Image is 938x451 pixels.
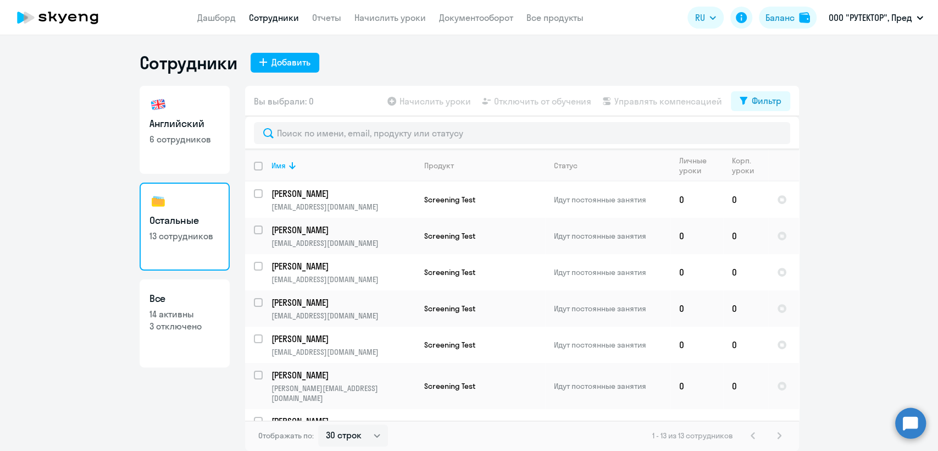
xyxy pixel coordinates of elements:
[424,195,475,205] span: Screening Test
[424,161,454,170] div: Продукт
[312,12,341,23] a: Отчеты
[271,296,415,309] p: [PERSON_NAME]
[149,230,220,242] p: 13 сотрудников
[140,183,230,271] a: Остальные13 сотрудников
[679,156,723,175] div: Личные уроки
[687,7,724,29] button: RU
[526,12,584,23] a: Все продукты
[554,340,670,350] p: Идут постоянные занятия
[439,12,513,23] a: Документооборот
[554,381,670,391] p: Идут постоянные занятия
[271,188,415,200] p: [PERSON_NAME]
[271,161,415,170] div: Имя
[271,296,415,321] a: [PERSON_NAME][EMAIL_ADDRESS][DOMAIN_NAME]
[424,340,475,350] span: Screening Test
[765,11,795,24] div: Баланс
[670,409,723,446] td: 0
[149,117,220,131] h3: Английский
[140,86,230,174] a: Английский6 сотрудников
[723,409,768,446] td: 1
[679,156,715,175] div: Личные уроки
[271,274,415,284] p: [EMAIL_ADDRESS][DOMAIN_NAME]
[723,290,768,327] td: 0
[149,320,220,332] p: 3 отключено
[424,267,475,277] span: Screening Test
[249,12,299,23] a: Сотрудники
[149,213,220,228] h3: Остальные
[723,327,768,363] td: 0
[197,12,236,23] a: Дашборд
[271,369,415,403] a: [PERSON_NAME][PERSON_NAME][EMAIL_ADDRESS][DOMAIN_NAME]
[271,56,310,69] div: Добавить
[258,431,314,441] span: Отображать по:
[424,304,475,313] span: Screening Test
[271,161,286,170] div: Имя
[554,231,670,241] p: Идут постоянные занятия
[670,182,723,218] td: 0
[149,133,220,145] p: 6 сотрудников
[424,161,545,170] div: Продукт
[670,254,723,290] td: 0
[271,333,415,357] a: [PERSON_NAME][EMAIL_ADDRESS][DOMAIN_NAME]
[424,231,475,241] span: Screening Test
[731,91,790,111] button: Фильтр
[554,195,670,205] p: Идут постоянные занятия
[271,383,415,403] p: [PERSON_NAME][EMAIL_ADDRESS][DOMAIN_NAME]
[554,304,670,313] p: Идут постоянные занятия
[271,224,415,248] a: [PERSON_NAME][EMAIL_ADDRESS][DOMAIN_NAME]
[271,333,415,345] p: [PERSON_NAME]
[752,94,781,107] div: Фильтр
[695,11,705,24] span: RU
[271,369,415,381] p: [PERSON_NAME]
[271,415,415,439] a: [PERSON_NAME][EMAIL_ADDRESS][DOMAIN_NAME]
[271,347,415,357] p: [EMAIL_ADDRESS][DOMAIN_NAME]
[652,431,733,441] span: 1 - 13 из 13 сотрудников
[149,291,220,306] h3: Все
[424,381,475,391] span: Screening Test
[254,95,314,108] span: Вы выбрали: 0
[823,4,929,31] button: ООО "РУТЕКТОР", Пред
[140,52,237,74] h1: Сотрудники
[271,260,415,284] a: [PERSON_NAME][EMAIL_ADDRESS][DOMAIN_NAME]
[829,11,912,24] p: ООО "РУТЕКТОР", Пред
[670,363,723,409] td: 0
[670,218,723,254] td: 0
[251,53,319,73] button: Добавить
[271,188,415,212] a: [PERSON_NAME][EMAIL_ADDRESS][DOMAIN_NAME]
[254,122,790,144] input: Поиск по имени, email, продукту или статусу
[149,308,220,320] p: 14 активны
[149,96,167,113] img: english
[723,182,768,218] td: 0
[732,156,768,175] div: Корп. уроки
[670,327,723,363] td: 0
[149,193,167,210] img: others
[271,415,415,427] p: [PERSON_NAME]
[271,238,415,248] p: [EMAIL_ADDRESS][DOMAIN_NAME]
[759,7,817,29] button: Балансbalance
[271,202,415,212] p: [EMAIL_ADDRESS][DOMAIN_NAME]
[271,311,415,321] p: [EMAIL_ADDRESS][DOMAIN_NAME]
[723,254,768,290] td: 0
[723,363,768,409] td: 0
[354,12,426,23] a: Начислить уроки
[799,12,810,23] img: balance
[271,260,415,272] p: [PERSON_NAME]
[670,290,723,327] td: 0
[271,224,415,236] p: [PERSON_NAME]
[554,161,670,170] div: Статус
[140,279,230,367] a: Все14 активны3 отключено
[554,267,670,277] p: Идут постоянные занятия
[732,156,760,175] div: Корп. уроки
[554,161,578,170] div: Статус
[723,218,768,254] td: 0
